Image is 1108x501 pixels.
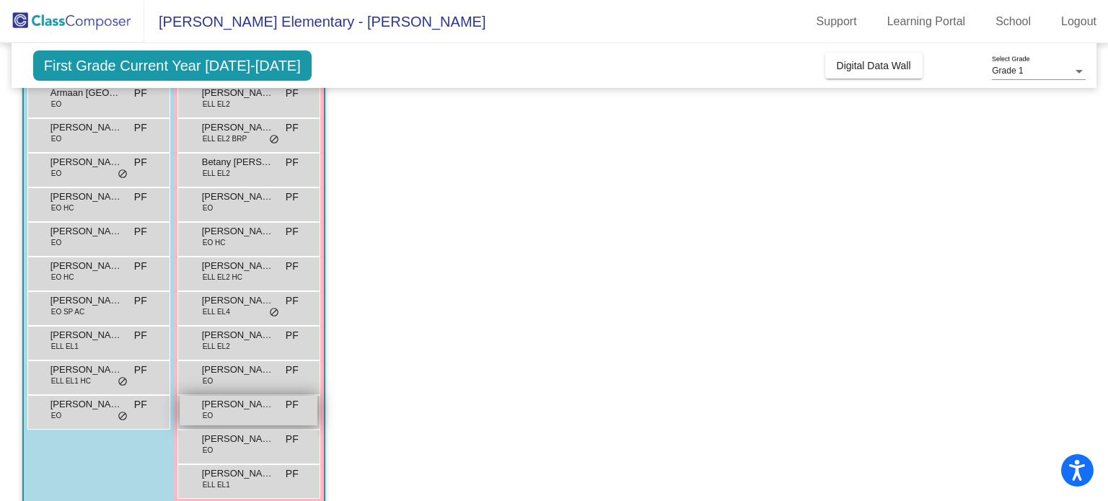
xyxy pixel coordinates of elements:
[51,237,61,248] span: EO
[202,224,274,239] span: [PERSON_NAME]-[PERSON_NAME]
[134,86,147,101] span: PF
[286,259,299,274] span: PF
[202,259,274,273] span: [PERSON_NAME]
[837,60,911,71] span: Digital Data Wall
[876,10,977,33] a: Learning Portal
[269,307,279,319] span: do_not_disturb_alt
[144,10,485,33] span: [PERSON_NAME] Elementary - [PERSON_NAME]
[51,203,74,213] span: EO HC
[286,155,299,170] span: PF
[50,120,123,135] span: [PERSON_NAME]
[992,66,1023,76] span: Grade 1
[203,133,247,144] span: ELL EL2 BRP
[286,293,299,309] span: PF
[1050,10,1108,33] a: Logout
[51,99,61,110] span: EO
[203,203,213,213] span: EO
[118,411,128,422] span: do_not_disturb_alt
[202,293,274,308] span: [PERSON_NAME] [PERSON_NAME]
[51,410,61,421] span: EO
[202,432,274,446] span: [PERSON_NAME]
[51,306,85,317] span: EO SP AC
[51,168,61,179] span: EO
[286,86,299,101] span: PF
[286,432,299,447] span: PF
[134,293,147,309] span: PF
[202,397,274,412] span: [PERSON_NAME]
[203,376,213,386] span: EO
[203,410,213,421] span: EO
[51,272,74,283] span: EO HC
[50,363,123,377] span: [PERSON_NAME]
[202,155,274,169] span: Betany [PERSON_NAME]
[203,479,230,490] span: ELL EL1
[118,376,128,388] span: do_not_disturb_alt
[202,328,274,342] span: [PERSON_NAME]
[134,259,147,274] span: PF
[286,120,299,136] span: PF
[203,272,242,283] span: ELL EL2 HC
[50,397,123,412] span: [PERSON_NAME]
[202,86,274,100] span: [PERSON_NAME]
[51,376,91,386] span: ELL EL1 HC
[286,224,299,239] span: PF
[33,50,312,81] span: First Grade Current Year [DATE]-[DATE]
[134,397,147,412] span: PF
[286,190,299,205] span: PF
[202,363,274,377] span: [PERSON_NAME]
[134,155,147,170] span: PF
[134,120,147,136] span: PF
[118,169,128,180] span: do_not_disturb_alt
[203,168,230,179] span: ELL EL2
[286,363,299,378] span: PF
[50,86,123,100] span: Armaan [GEOGRAPHIC_DATA]
[51,341,79,352] span: ELL EL1
[50,293,123,308] span: [PERSON_NAME]
[286,397,299,412] span: PF
[50,155,123,169] span: [PERSON_NAME]
[202,120,274,135] span: [PERSON_NAME]
[825,53,923,79] button: Digital Data Wall
[286,466,299,482] span: PF
[984,10,1042,33] a: School
[202,466,274,481] span: [PERSON_NAME]
[202,190,274,204] span: [PERSON_NAME]
[50,190,123,204] span: [PERSON_NAME]
[805,10,869,33] a: Support
[203,445,213,456] span: EO
[134,363,147,378] span: PF
[203,99,230,110] span: ELL EL2
[50,328,123,342] span: [PERSON_NAME]
[50,224,123,239] span: [PERSON_NAME]
[134,190,147,205] span: PF
[203,341,230,352] span: ELL EL2
[134,224,147,239] span: PF
[203,237,226,248] span: EO HC
[50,259,123,273] span: [PERSON_NAME]
[51,133,61,144] span: EO
[134,328,147,343] span: PF
[286,328,299,343] span: PF
[203,306,230,317] span: ELL EL4
[269,134,279,146] span: do_not_disturb_alt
